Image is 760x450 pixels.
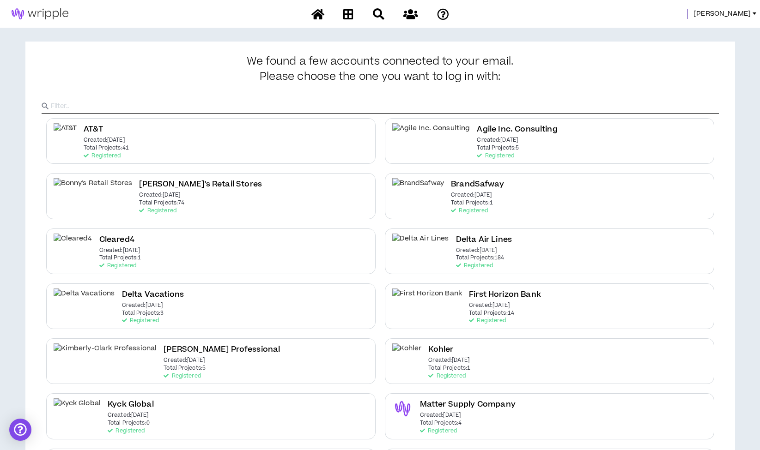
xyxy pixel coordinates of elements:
[108,412,149,419] p: Created: [DATE]
[428,357,469,364] p: Created: [DATE]
[477,137,518,144] p: Created: [DATE]
[469,302,510,309] p: Created: [DATE]
[392,123,470,144] img: Agile Inc. Consulting
[477,145,519,151] p: Total Projects: 5
[392,343,422,364] img: Kohler
[477,123,557,136] h2: Agile Inc. Consulting
[392,234,449,254] img: Delta Air Lines
[469,288,541,301] h2: First Horizon Bank
[164,373,201,379] p: Registered
[693,9,751,19] span: [PERSON_NAME]
[84,145,129,151] p: Total Projects: 41
[54,178,133,199] img: Bonny's Retail Stores
[139,192,180,198] p: Created: [DATE]
[139,208,176,214] p: Registered
[420,412,461,419] p: Created: [DATE]
[99,234,134,246] h2: Cleared4
[108,428,145,434] p: Registered
[164,357,205,364] p: Created: [DATE]
[9,419,31,441] div: Open Intercom Messenger
[54,123,77,144] img: AT&T
[84,123,103,136] h2: AT&T
[428,343,453,356] h2: Kohler
[456,263,493,269] p: Registered
[456,234,512,246] h2: Delta Air Lines
[469,310,514,317] p: Total Projects: 14
[456,255,505,261] p: Total Projects: 184
[122,288,184,301] h2: Delta Vacations
[392,398,413,419] img: Matter Supply Company
[84,137,125,144] p: Created: [DATE]
[99,255,141,261] p: Total Projects: 1
[164,343,280,356] h2: [PERSON_NAME] Professional
[451,200,493,206] p: Total Projects: 1
[84,153,121,159] p: Registered
[451,178,504,191] h2: BrandSafway
[54,398,101,419] img: Kyck Global
[51,99,719,113] input: Filter..
[420,428,457,434] p: Registered
[99,247,140,254] p: Created: [DATE]
[139,178,262,191] h2: [PERSON_NAME]'s Retail Stores
[122,310,164,317] p: Total Projects: 3
[420,420,462,426] p: Total Projects: 4
[260,71,500,84] span: Please choose the one you want to log in with:
[99,263,136,269] p: Registered
[420,398,516,411] h2: Matter Supply Company
[469,318,506,324] p: Registered
[164,365,206,372] p: Total Projects: 5
[108,420,150,426] p: Total Projects: 0
[54,288,115,309] img: Delta Vacations
[451,208,488,214] p: Registered
[456,247,497,254] p: Created: [DATE]
[451,192,492,198] p: Created: [DATE]
[428,365,470,372] p: Total Projects: 1
[122,302,163,309] p: Created: [DATE]
[54,343,157,364] img: Kimberly-Clark Professional
[54,234,92,254] img: Cleared4
[42,55,719,83] h3: We found a few accounts connected to your email.
[108,398,154,411] h2: Kyck Global
[477,153,514,159] p: Registered
[428,373,465,379] p: Registered
[392,178,444,199] img: BrandSafway
[392,288,462,309] img: First Horizon Bank
[139,200,184,206] p: Total Projects: 74
[122,318,159,324] p: Registered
